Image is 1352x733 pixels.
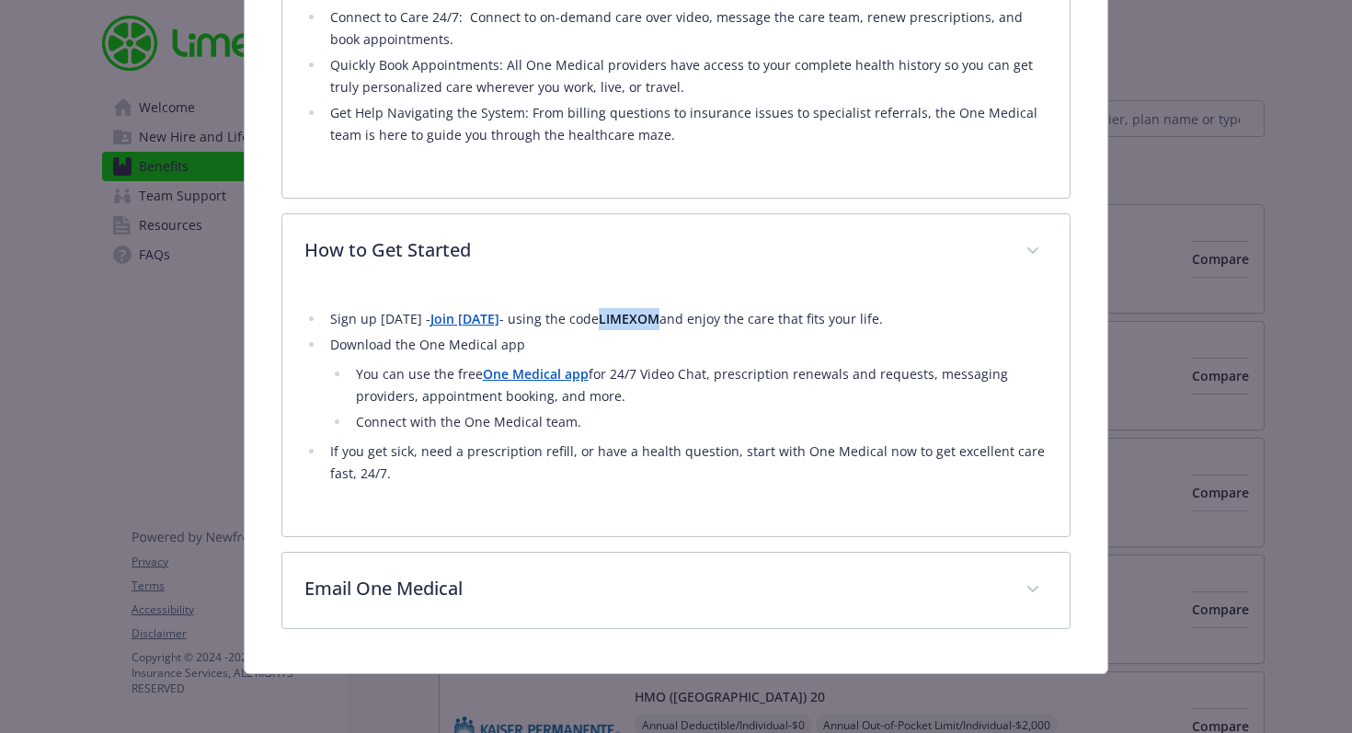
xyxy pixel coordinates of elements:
[304,236,1004,264] p: How to Get Started
[325,102,1048,146] li: Get Help Navigating the System: From billing questions to insurance issues to specialist referral...
[325,334,1048,433] li: Download the One Medical app
[430,310,499,327] a: Join [DATE]
[325,441,1048,485] li: If you get sick, need a prescription refill, or have a health question, start with One Medical no...
[599,310,659,327] strong: LIMEXOM
[350,363,1048,407] li: You can use the free for 24/7 Video Chat, prescription renewals and requests, messaging providers...
[325,6,1048,51] li: Connect to Care 24/7: Connect to on-demand care over video, message the care team, renew prescrip...
[304,575,1004,602] p: Email One Medical
[325,308,1048,330] li: Sign up [DATE] - - using the code and enjoy the care that fits your life.
[325,54,1048,98] li: Quickly Book Appointments: All One Medical providers have access to your complete health history ...
[282,553,1071,628] div: Email One Medical
[483,365,589,383] a: One Medical app
[350,411,1048,433] li: Connect with the One Medical team.
[282,214,1071,290] div: How to Get Started
[282,290,1071,536] div: How to Get Started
